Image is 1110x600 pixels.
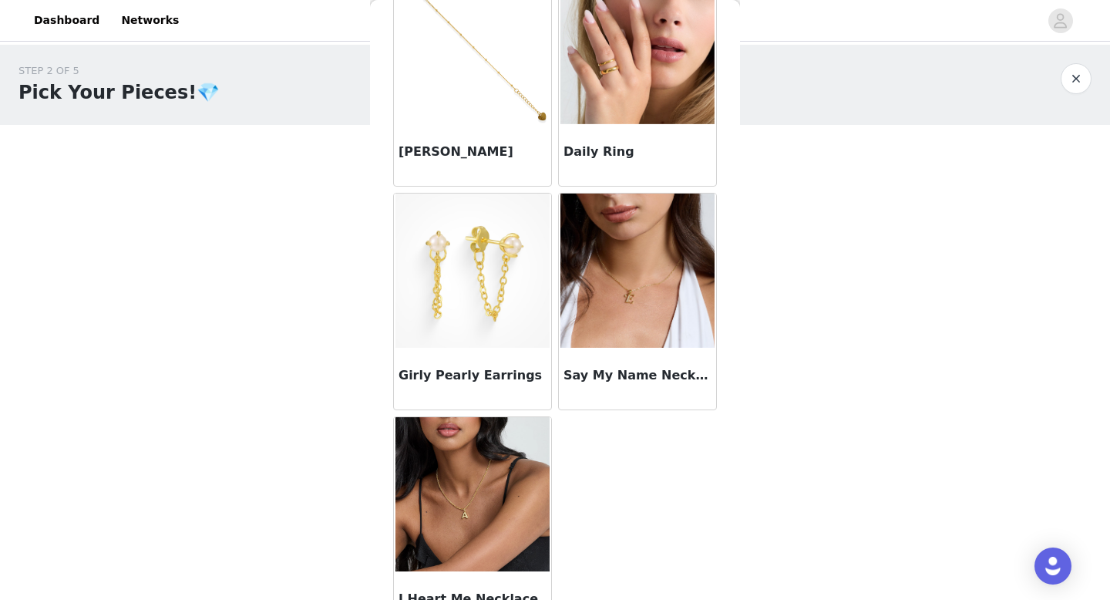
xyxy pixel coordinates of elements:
a: Dashboard [25,3,109,38]
h1: Pick Your Pieces!💎 [18,79,220,106]
div: STEP 2 OF 5 [18,63,220,79]
img: Say My Name Necklace [560,194,715,348]
h3: [PERSON_NAME] [399,143,547,161]
h3: Girly Pearly Earrings [399,366,547,385]
a: Networks [112,3,188,38]
h3: Say My Name Necklace [563,366,711,385]
h3: Daily Ring [563,143,711,161]
div: Open Intercom Messenger [1034,548,1071,585]
div: avatar [1053,8,1068,33]
img: Girly Pearly Earrings [395,194,550,348]
img: I Heart Me Necklace [395,417,550,571]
